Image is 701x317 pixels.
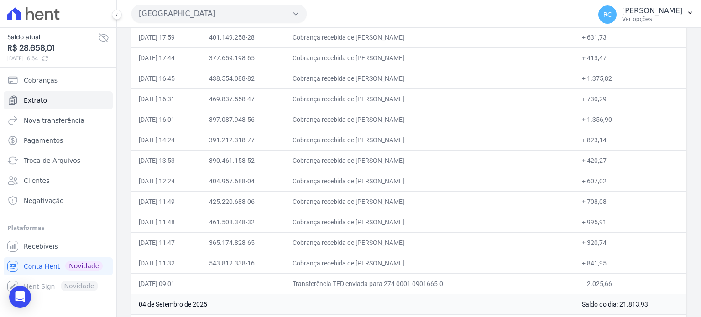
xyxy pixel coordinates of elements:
td: [DATE] 11:47 [131,232,202,253]
td: 438.554.088-82 [202,68,285,88]
a: Nova transferência [4,111,113,130]
td: Cobrança recebida de [PERSON_NAME] [285,47,575,68]
td: − 2.025,66 [575,273,686,294]
td: Cobrança recebida de [PERSON_NAME] [285,171,575,191]
td: + 631,73 [575,27,686,47]
div: Plataformas [7,223,109,234]
span: R$ 28.658,01 [7,42,98,54]
td: [DATE] 17:44 [131,47,202,68]
span: Pagamentos [24,136,63,145]
td: Cobrança recebida de [PERSON_NAME] [285,212,575,232]
td: [DATE] 09:01 [131,273,202,294]
button: [GEOGRAPHIC_DATA] [131,5,307,23]
span: Troca de Arquivos [24,156,80,165]
td: Cobrança recebida de [PERSON_NAME] [285,27,575,47]
td: 390.461.158-52 [202,150,285,171]
td: + 607,02 [575,171,686,191]
span: Extrato [24,96,47,105]
td: [DATE] 11:49 [131,191,202,212]
td: + 995,91 [575,212,686,232]
td: + 320,74 [575,232,686,253]
td: [DATE] 16:01 [131,109,202,130]
td: Cobrança recebida de [PERSON_NAME] [285,150,575,171]
td: 377.659.198-65 [202,47,285,68]
a: Troca de Arquivos [4,151,113,170]
span: RC [603,11,612,18]
td: 365.174.828-65 [202,232,285,253]
a: Extrato [4,91,113,109]
td: 469.837.558-47 [202,88,285,109]
td: 404.957.688-04 [202,171,285,191]
span: Cobranças [24,76,58,85]
a: Negativação [4,192,113,210]
a: Cobranças [4,71,113,89]
span: [DATE] 16:54 [7,54,98,62]
td: [DATE] 14:24 [131,130,202,150]
td: Cobrança recebida de [PERSON_NAME] [285,130,575,150]
td: Cobrança recebida de [PERSON_NAME] [285,253,575,273]
a: Recebíveis [4,237,113,255]
td: Saldo do dia: 21.813,93 [575,294,686,314]
td: Transferência TED enviada para 274 0001 0901665-0 [285,273,575,294]
td: + 823,14 [575,130,686,150]
td: 391.212.318-77 [202,130,285,150]
a: Clientes [4,171,113,190]
td: + 1.375,82 [575,68,686,88]
td: + 420,27 [575,150,686,171]
span: Clientes [24,176,49,185]
td: Cobrança recebida de [PERSON_NAME] [285,88,575,109]
td: + 413,47 [575,47,686,68]
button: RC [PERSON_NAME] Ver opções [591,2,701,27]
td: Cobrança recebida de [PERSON_NAME] [285,232,575,253]
td: [DATE] 16:31 [131,88,202,109]
td: + 1.356,90 [575,109,686,130]
p: Ver opções [622,16,683,23]
a: Conta Hent Novidade [4,257,113,275]
td: 401.149.258-28 [202,27,285,47]
td: [DATE] 16:45 [131,68,202,88]
td: + 708,08 [575,191,686,212]
td: 543.812.338-16 [202,253,285,273]
td: [DATE] 17:59 [131,27,202,47]
span: Recebíveis [24,242,58,251]
td: Cobrança recebida de [PERSON_NAME] [285,191,575,212]
p: [PERSON_NAME] [622,6,683,16]
nav: Sidebar [7,71,109,296]
span: Conta Hent [24,262,60,271]
td: + 730,29 [575,88,686,109]
span: Negativação [24,196,64,205]
td: Cobrança recebida de [PERSON_NAME] [285,109,575,130]
td: 461.508.348-32 [202,212,285,232]
div: Open Intercom Messenger [9,286,31,308]
td: 397.087.948-56 [202,109,285,130]
td: [DATE] 11:32 [131,253,202,273]
a: Pagamentos [4,131,113,150]
td: 04 de Setembro de 2025 [131,294,575,314]
span: Nova transferência [24,116,84,125]
td: + 841,95 [575,253,686,273]
td: [DATE] 13:53 [131,150,202,171]
td: [DATE] 12:24 [131,171,202,191]
td: Cobrança recebida de [PERSON_NAME] [285,68,575,88]
span: Saldo atual [7,32,98,42]
span: Novidade [65,261,103,271]
td: 425.220.688-06 [202,191,285,212]
td: [DATE] 11:48 [131,212,202,232]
